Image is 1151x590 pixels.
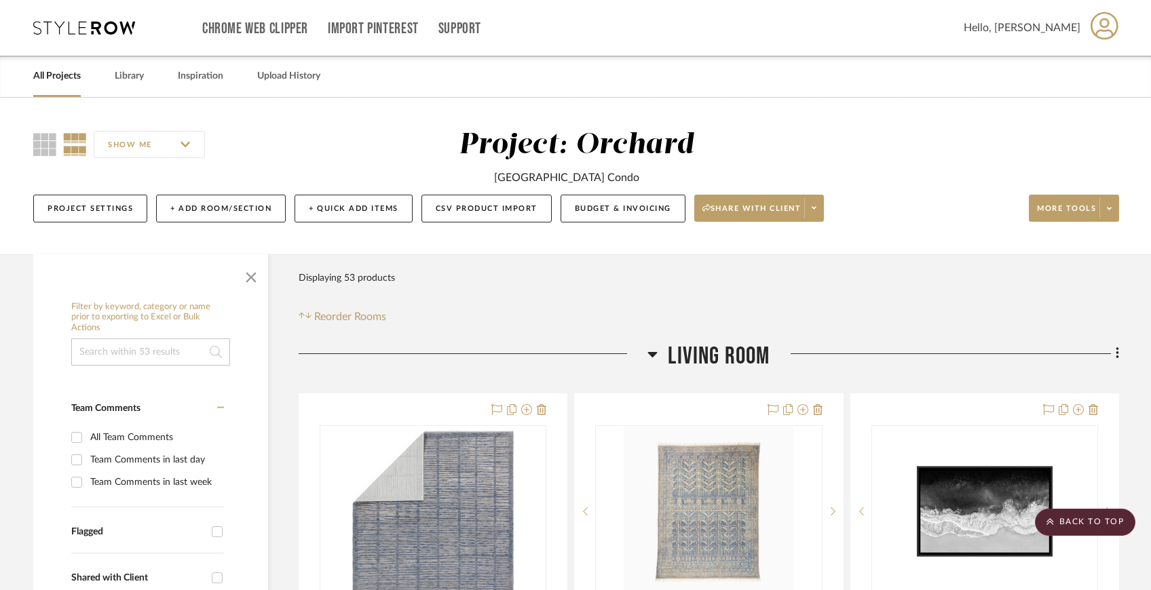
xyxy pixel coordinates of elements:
a: Library [115,67,144,85]
button: Reorder Rooms [299,309,386,325]
a: Import Pinterest [328,23,419,35]
button: Project Settings [33,195,147,222]
div: All Team Comments [90,427,221,448]
span: Living Room [668,342,770,371]
button: More tools [1029,195,1119,222]
div: Flagged [71,526,205,538]
a: Support [438,23,481,35]
a: Inspiration [178,67,223,85]
span: Share with client [702,203,801,224]
button: Budget & Invoicing [561,195,685,222]
div: Project: Orchard [459,131,694,159]
a: All Projects [33,67,81,85]
div: Shared with Client [71,572,205,584]
h6: Filter by keyword, category or name prior to exporting to Excel or Bulk Actions [71,302,230,334]
button: + Add Room/Section [156,195,286,222]
button: CSV Product Import [421,195,552,222]
span: Reorder Rooms [314,309,386,325]
span: Hello, [PERSON_NAME] [964,20,1080,36]
button: + Quick Add Items [295,195,413,222]
a: Chrome Web Clipper [202,23,308,35]
input: Search within 53 results [71,338,230,366]
button: Share with client [694,195,825,222]
span: Team Comments [71,404,140,413]
span: More tools [1037,203,1096,224]
div: [GEOGRAPHIC_DATA] Condo [494,170,639,186]
div: Team Comments in last day [90,449,221,471]
scroll-to-top-button: BACK TO TOP [1035,509,1135,536]
a: Upload History [257,67,320,85]
div: Team Comments in last week [90,471,221,493]
div: Displaying 53 products [299,264,395,292]
button: Close [238,261,265,288]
